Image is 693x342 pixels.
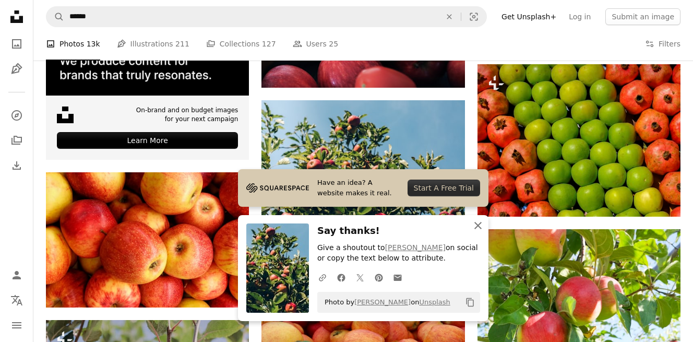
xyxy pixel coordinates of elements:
[6,290,27,311] button: Language
[262,38,276,50] span: 127
[645,27,680,61] button: Filters
[57,132,238,149] div: Learn More
[6,58,27,79] a: Illustrations
[6,105,27,126] a: Explore
[175,38,189,50] span: 211
[329,38,338,50] span: 25
[261,100,464,235] img: red apple fruits
[6,315,27,336] button: Menu
[461,293,479,311] button: Copy to clipboard
[6,265,27,286] a: Log in / Sign up
[419,298,450,306] a: Unsplash
[6,33,27,54] a: Photos
[132,106,238,124] span: On-brand and on budget images for your next campaign
[46,172,249,308] img: red and yellow apples on yellow plastic container
[261,163,464,172] a: red apple fruits
[46,7,64,27] button: Search Unsplash
[238,169,488,207] a: Have an idea? A website makes it real.Start A Free Trial
[319,294,450,311] span: Photo by on
[317,243,480,264] p: Give a shoutout to on social or copy the text below to attribute.
[317,178,399,198] span: Have an idea? A website makes it real.
[317,223,480,239] h3: Say thanks!
[246,180,309,196] img: file-1705255347840-230a6ab5bca9image
[57,107,74,123] img: file-1631678316303-ed18b8b5cb9cimage
[388,267,407,288] a: Share over email
[6,130,27,151] a: Collections
[332,267,351,288] a: Share on Facebook
[477,64,680,217] img: a pile of green and red apples next to each other
[354,298,411,306] a: [PERSON_NAME]
[293,27,339,61] a: Users 25
[46,6,487,27] form: Find visuals sitewide
[385,243,446,252] a: [PERSON_NAME]
[369,267,388,288] a: Share on Pinterest
[408,180,480,196] div: Start A Free Trial
[605,8,680,25] button: Submit an image
[477,136,680,145] a: a pile of green and red apples next to each other
[206,27,276,61] a: Collections 127
[563,8,597,25] a: Log in
[461,7,486,27] button: Visual search
[6,155,27,176] a: Download History
[438,7,461,27] button: Clear
[6,6,27,29] a: Home — Unsplash
[351,267,369,288] a: Share on Twitter
[495,8,563,25] a: Get Unsplash+
[117,27,189,61] a: Illustrations 211
[46,235,249,244] a: red and yellow apples on yellow plastic container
